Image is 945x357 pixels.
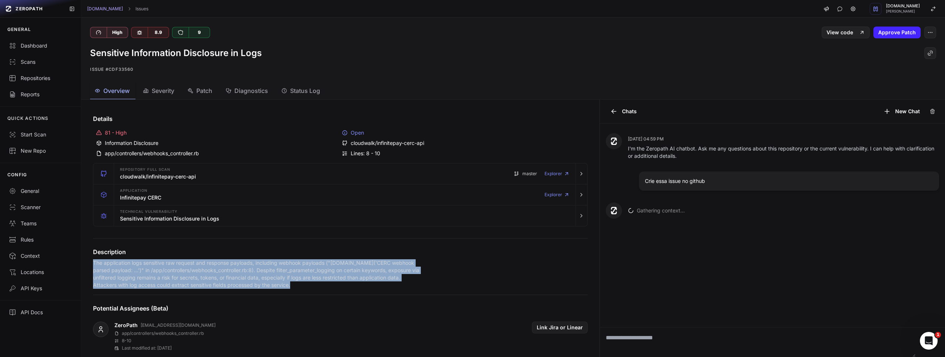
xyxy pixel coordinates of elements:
div: 81 - High [96,129,339,136]
button: Repository Full scan cloudwalk/infinitepay-cerc-api master Explorer [93,163,587,184]
button: Chats [606,105,641,117]
p: 8 - 10 [122,338,131,344]
div: API Keys [9,285,72,292]
a: Explorer [544,166,570,181]
span: Patch [196,86,212,95]
div: Teams [9,220,72,227]
p: [EMAIL_ADDRESS][DOMAIN_NAME] [141,322,216,328]
img: Zeropath AI [610,138,618,145]
span: Repository Full scan [120,168,170,171]
div: API Docs [9,309,72,316]
img: Zeropath AI [610,207,618,214]
h3: Infinitepay CERC [120,194,161,201]
h4: Potential Assignees (Beta) [93,304,587,313]
h3: cloudwalk/infinitepay-cerc-api [120,173,196,180]
div: Locations [9,268,72,276]
span: master [522,171,537,177]
p: The application logs sensitive raw request and response payloads, including webhook payloads ("[D... [93,259,424,289]
p: Last modified at: [DATE] [122,345,172,351]
div: 9 [189,27,210,38]
p: QUICK ACTIONS [7,115,49,121]
span: 1 [935,332,941,338]
div: New Repo [9,147,72,155]
p: Issue #cdf33560 [90,65,936,74]
span: Application [120,189,147,193]
a: Issues [135,6,148,12]
div: Lines: 8 - 10 [342,150,585,157]
p: GENERAL [7,27,31,32]
div: Start Scan [9,131,72,138]
div: Dashboard [9,42,72,49]
span: Diagnostics [234,86,268,95]
div: General [9,187,72,195]
p: I'm the Zeropath AI chatbot. Ask me any questions about this repository or the current vulnerabil... [628,145,939,160]
span: [PERSON_NAME] [886,10,920,13]
span: Technical Vulnerability [120,210,177,214]
span: Status Log [290,86,320,95]
div: app/controllers/webhooks_controller.rb [96,150,339,157]
button: Approve Patch [873,27,921,38]
p: app/controllers/webhooks_controller.rb [122,330,204,336]
span: Overview [103,86,130,95]
iframe: Intercom live chat [920,332,938,350]
a: [DOMAIN_NAME] [87,6,123,12]
a: ZEROPATH [3,3,63,15]
a: Explorer [544,187,570,202]
h3: Sensitive Information Disclosure in Logs [120,215,219,222]
div: High [107,27,128,38]
nav: breadcrumb [87,6,148,12]
h4: Details [93,114,587,123]
div: Scans [9,58,72,66]
span: Severity [152,86,174,95]
button: New Chat [879,105,924,117]
a: ZeroPath [114,322,138,329]
div: Repositories [9,74,72,82]
button: Link Jira or Linear [532,322,588,333]
div: Rules [9,236,72,243]
span: ZEROPATH [16,6,43,12]
div: Reports [9,91,72,98]
div: Context [9,252,72,260]
div: Open [342,129,585,136]
button: Technical Vulnerability Sensitive Information Disclosure in Logs [93,205,587,226]
h4: Description [93,247,587,256]
div: 8.9 [148,27,169,38]
p: Crie essa issue no github [645,177,933,185]
button: Application Infinitepay CERC Explorer [93,184,587,205]
svg: chevron right, [127,6,132,11]
div: Scanner [9,204,72,211]
h1: Sensitive Information Disclosure in Logs [90,47,262,59]
span: Gathering context... [637,207,685,214]
a: View code [822,27,870,38]
span: [DOMAIN_NAME] [886,4,920,8]
p: [DATE] 04:59 PM [628,136,939,142]
p: CONFIG [7,172,27,178]
div: cloudwalk/infinitepay-cerc-api [342,139,585,147]
div: Information Disclosure [96,139,339,147]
